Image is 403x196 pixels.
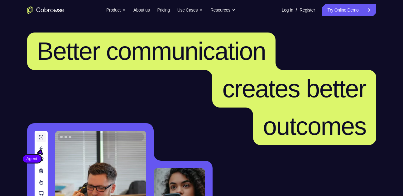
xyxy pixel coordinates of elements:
[106,4,126,16] button: Product
[222,75,366,103] span: creates better
[27,6,65,14] a: Go to the home page
[300,4,315,16] a: Register
[23,156,41,162] span: Agent
[282,4,293,16] a: Log In
[37,37,266,65] span: Better communication
[133,4,150,16] a: About us
[263,112,366,140] span: outcomes
[157,4,170,16] a: Pricing
[296,6,297,14] span: /
[210,4,236,16] button: Resources
[322,4,376,16] a: Try Online Demo
[177,4,203,16] button: Use Cases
